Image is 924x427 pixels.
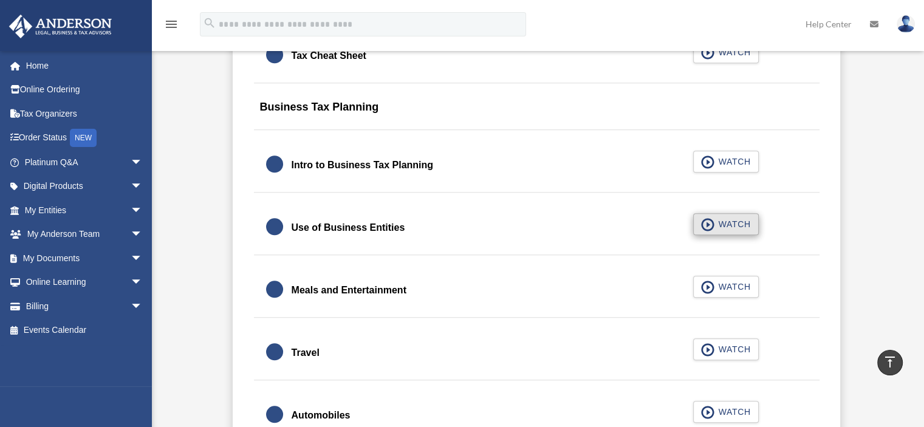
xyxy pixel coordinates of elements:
a: Tax Cheat Sheet WATCH [266,41,807,70]
a: Platinum Q&Aarrow_drop_down [9,150,161,174]
button: WATCH [693,151,759,173]
a: Events Calendar [9,318,161,343]
a: Order StatusNEW [9,126,161,151]
span: arrow_drop_down [131,174,155,199]
a: Tax Organizers [9,101,161,126]
i: vertical_align_top [883,355,897,369]
button: WATCH [693,276,759,298]
a: vertical_align_top [877,350,903,375]
a: Travel WATCH [266,338,807,367]
i: search [203,16,216,30]
a: Meals and Entertainment WATCH [266,276,807,305]
a: Billingarrow_drop_down [9,294,161,318]
img: Anderson Advisors Platinum Portal [5,15,115,38]
img: User Pic [897,15,915,33]
a: My Documentsarrow_drop_down [9,246,161,270]
a: Intro to Business Tax Planning WATCH [266,151,807,180]
a: Digital Productsarrow_drop_down [9,174,161,199]
span: arrow_drop_down [131,222,155,247]
button: WATCH [693,41,759,63]
span: WATCH [714,406,750,418]
i: menu [164,17,179,32]
div: Automobiles [292,407,351,424]
a: My Entitiesarrow_drop_down [9,198,161,222]
span: WATCH [714,155,750,168]
button: WATCH [693,401,759,423]
span: arrow_drop_down [131,198,155,223]
a: Online Learningarrow_drop_down [9,270,161,295]
div: Intro to Business Tax Planning [292,157,434,174]
a: Home [9,53,161,78]
button: WATCH [693,213,759,235]
span: arrow_drop_down [131,246,155,271]
span: WATCH [714,46,750,58]
div: Tax Cheat Sheet [292,47,366,64]
div: Use of Business Entities [292,219,405,236]
div: Meals and Entertainment [292,282,406,299]
div: NEW [70,129,97,147]
div: Travel [292,344,320,361]
a: My Anderson Teamarrow_drop_down [9,222,161,247]
a: menu [164,21,179,32]
button: WATCH [693,338,759,360]
div: Business Tax Planning [254,92,820,130]
a: Online Ordering [9,78,161,102]
span: arrow_drop_down [131,150,155,175]
span: arrow_drop_down [131,294,155,319]
a: Use of Business Entities WATCH [266,213,807,242]
span: arrow_drop_down [131,270,155,295]
span: WATCH [714,218,750,230]
span: WATCH [714,343,750,355]
span: WATCH [714,281,750,293]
